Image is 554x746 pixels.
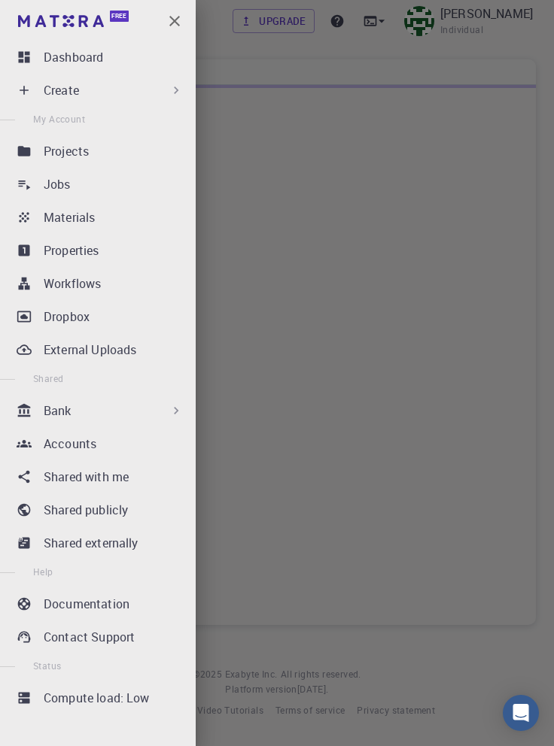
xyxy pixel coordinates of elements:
div: Bank [12,396,190,426]
span: Help [33,566,53,578]
p: Shared externally [44,534,138,552]
p: Contact Support [44,628,135,646]
a: Dropbox [12,302,190,332]
a: Shared externally [12,528,190,558]
a: Jobs [12,169,190,199]
p: Projects [44,142,89,160]
a: Free [15,9,135,33]
div: Open Intercom Messenger [503,695,539,731]
p: Properties [44,241,99,259]
p: Shared publicly [44,501,128,519]
a: Dashboard [12,42,190,72]
span: My Account [33,113,85,125]
p: Dropbox [44,308,90,326]
span: Shared [33,372,63,384]
p: External Uploads [44,341,136,359]
p: Create [44,81,79,99]
img: logo [18,15,104,27]
span: Status [33,660,61,672]
p: Workflows [44,274,101,293]
a: Shared with me [12,462,190,492]
a: Contact Support [12,622,190,652]
span: Free [111,12,126,20]
span: Destek [32,11,78,24]
p: Bank [44,402,72,420]
p: Compute load: Low [44,689,150,707]
p: Shared with me [44,468,129,486]
p: Accounts [44,435,96,453]
a: Workflows [12,268,190,299]
a: Properties [12,235,190,265]
a: Projects [12,136,190,166]
p: Jobs [44,175,71,193]
div: Create [12,75,190,105]
p: Documentation [44,595,129,613]
a: External Uploads [12,335,190,365]
a: Accounts [12,429,190,459]
p: Dashboard [44,48,103,66]
a: Shared publicly [12,495,190,525]
p: Materials [44,208,95,226]
a: Compute load: Low [12,683,190,713]
a: Documentation [12,589,190,619]
a: Materials [12,202,190,232]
